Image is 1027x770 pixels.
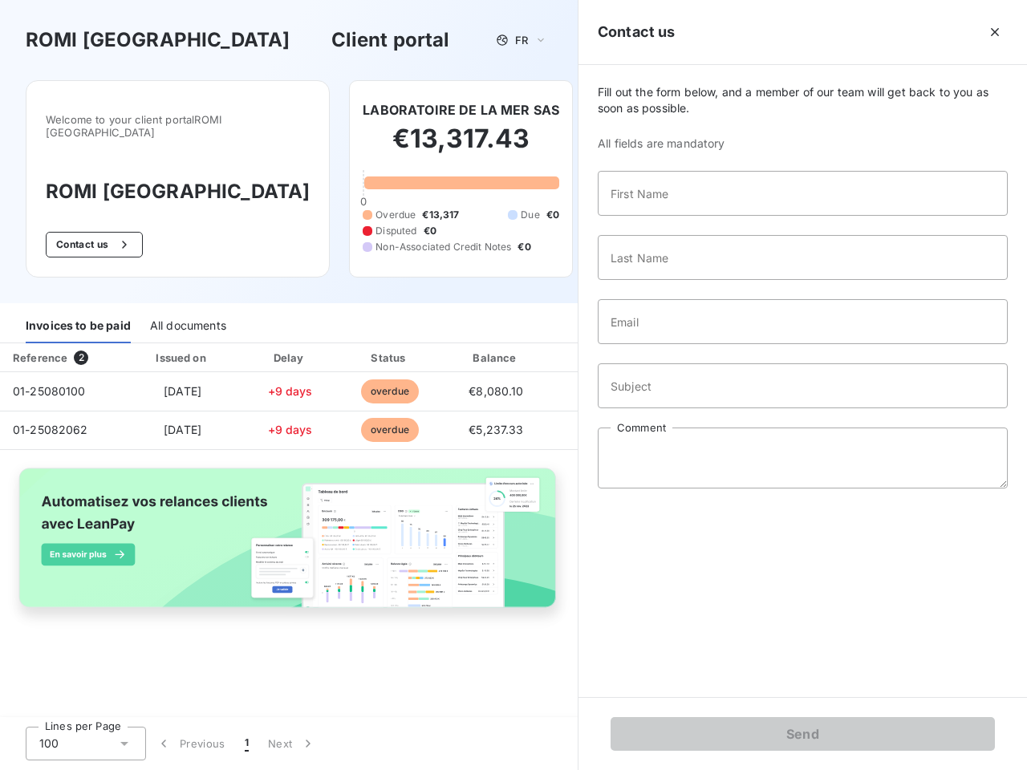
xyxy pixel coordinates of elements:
input: placeholder [598,299,1008,344]
div: PDF [554,350,635,366]
input: placeholder [598,171,1008,216]
h3: ROMI [GEOGRAPHIC_DATA] [26,26,290,55]
span: Non-Associated Credit Notes [375,240,511,254]
span: Overdue [375,208,416,222]
input: placeholder [598,363,1008,408]
div: Balance [444,350,548,366]
span: €0 [424,224,436,238]
span: Fill out the form below, and a member of our team will get back to you as soon as possible. [598,84,1008,116]
div: All documents [150,310,226,343]
div: Issued on [127,350,237,366]
button: Next [258,727,326,760]
span: €13,317 [422,208,459,222]
div: Reference [13,351,67,364]
span: 2 [74,351,88,365]
span: All fields are mandatory [598,136,1008,152]
img: banner [6,460,571,631]
h5: Contact us [598,21,676,43]
span: overdue [361,418,419,442]
h6: LABORATOIRE DE LA MER SAS [363,100,559,120]
span: €8,080.10 [469,384,523,398]
h3: Client portal [331,26,450,55]
button: 1 [235,727,258,760]
span: Welcome to your client portal ROMI [GEOGRAPHIC_DATA] [46,113,310,139]
span: +9 days [268,384,313,398]
span: 100 [39,736,59,752]
span: Due [521,208,539,222]
span: Disputed [375,224,416,238]
span: +9 days [268,423,313,436]
div: Delay [245,350,336,366]
span: €0 [518,240,530,254]
button: Previous [146,727,235,760]
span: 01-25080100 [13,384,86,398]
div: Invoices to be paid [26,310,131,343]
span: [DATE] [164,384,201,398]
h2: €13,317.43 [363,123,559,171]
button: Contact us [46,232,143,257]
input: placeholder [598,235,1008,280]
div: Status [342,350,437,366]
span: 01-25082062 [13,423,88,436]
span: [DATE] [164,423,201,436]
span: €5,237.33 [469,423,523,436]
h3: ROMI [GEOGRAPHIC_DATA] [46,177,310,206]
span: overdue [361,379,419,403]
span: €0 [546,208,559,222]
span: 0 [360,195,367,208]
button: Send [611,717,995,751]
span: 1 [245,736,249,752]
span: FR [515,34,528,47]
